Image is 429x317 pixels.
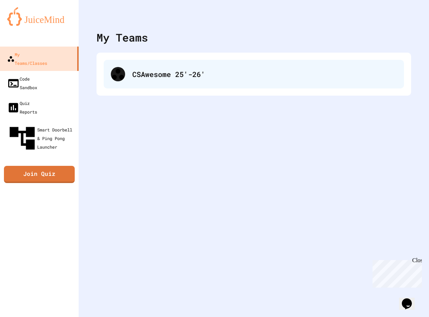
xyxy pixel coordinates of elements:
[97,29,148,45] div: My Teams
[132,69,397,80] div: CSAwesome 25'-26'
[399,288,422,310] iframe: chat widget
[7,50,47,67] div: My Teams/Classes
[7,7,71,26] img: logo-orange.svg
[104,60,404,88] div: CSAwesome 25'-26'
[4,166,75,183] a: Join Quiz
[370,257,422,288] iframe: chat widget
[7,123,76,153] div: Smart Doorbell & Ping Pong Launcher
[7,99,37,116] div: Quiz Reports
[7,75,37,92] div: Code Sandbox
[3,3,49,45] div: Chat with us now!Close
